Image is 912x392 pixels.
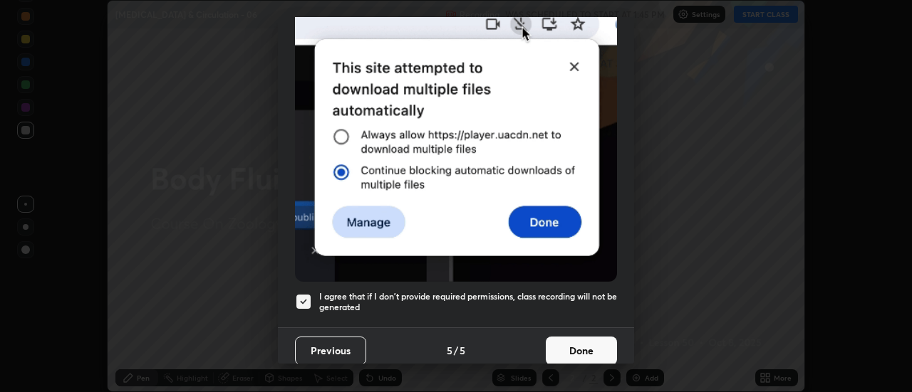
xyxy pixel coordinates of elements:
button: Done [546,337,617,365]
h4: 5 [447,343,452,358]
button: Previous [295,337,366,365]
h4: / [454,343,458,358]
h5: I agree that if I don't provide required permissions, class recording will not be generated [319,291,617,313]
h4: 5 [460,343,465,358]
